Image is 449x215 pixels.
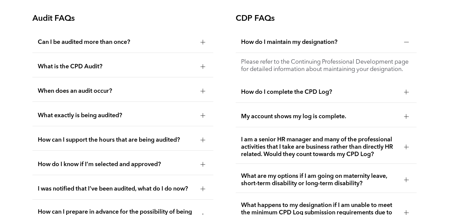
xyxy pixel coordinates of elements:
span: How do I maintain my designation? [241,39,399,46]
span: CDP FAQs [236,15,275,23]
span: What is the CPD Audit? [38,63,195,70]
span: What are my options if I am going on maternity leave, short-term disability or long-term disability? [241,172,399,187]
span: When does an audit occur? [38,87,195,95]
span: How do I know if I’m selected and approved? [38,161,195,168]
span: How can I support the hours that are being audited? [38,136,195,144]
span: How do I complete the CPD Log? [241,88,399,96]
span: What exactly is being audited? [38,112,195,119]
span: Audit FAQs [32,15,75,23]
span: I am a senior HR manager and many of the professional activities that I take are business rather ... [241,136,399,158]
span: My account shows my log is complete. [241,113,399,120]
span: Can I be audited more than once? [38,39,195,46]
span: I was notified that I’ve been audited, what do I do now? [38,185,195,193]
p: Please refer to the Continuing Professional Development page for detailed information about maint... [241,58,411,73]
